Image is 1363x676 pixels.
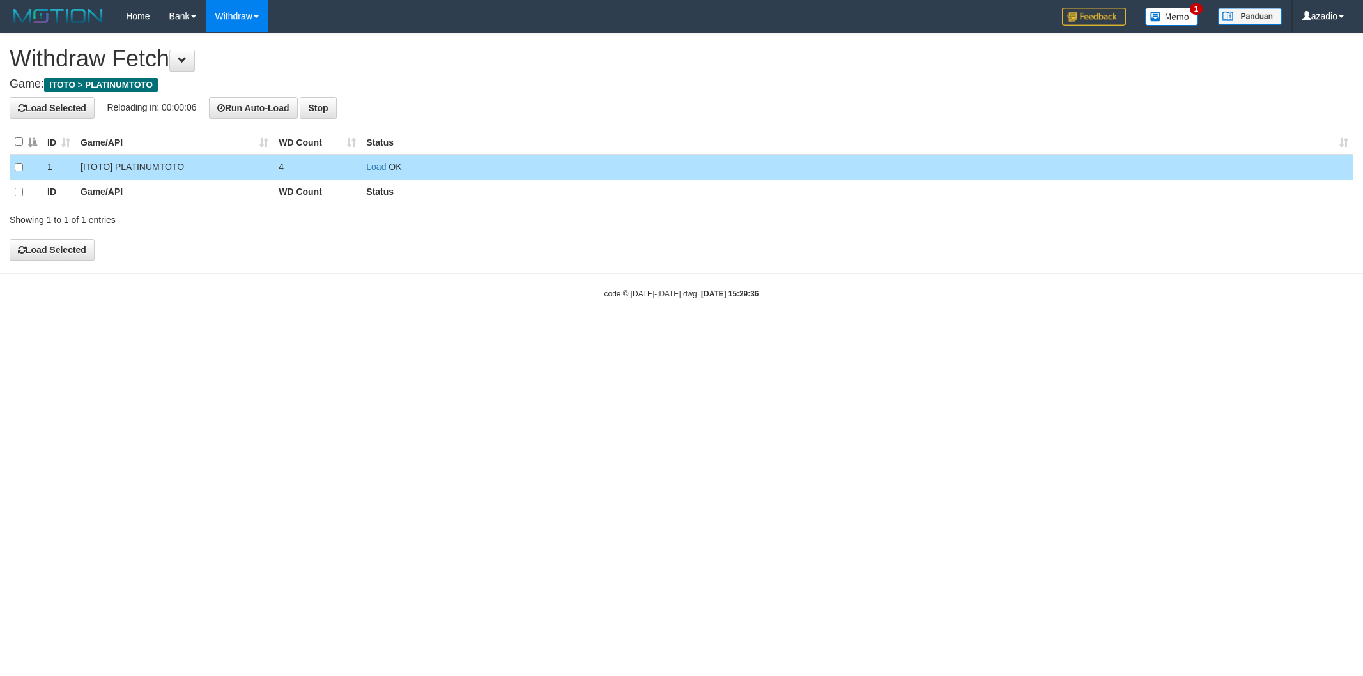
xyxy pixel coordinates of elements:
img: MOTION_logo.png [10,6,107,26]
th: ID [42,180,75,204]
span: 1 [1190,3,1203,15]
strong: [DATE] 15:29:36 [701,289,759,298]
img: panduan.png [1218,8,1282,25]
th: Status: activate to sort column ascending [361,130,1353,155]
th: Game/API [75,180,273,204]
td: 1 [42,155,75,180]
small: code © [DATE]-[DATE] dwg | [604,289,759,298]
span: OK [389,162,401,172]
th: Game/API: activate to sort column ascending [75,130,273,155]
th: ID: activate to sort column ascending [42,130,75,155]
th: WD Count: activate to sort column ascending [273,130,361,155]
th: WD Count [273,180,361,204]
h4: Game: [10,78,1353,91]
img: Button%20Memo.svg [1145,8,1199,26]
button: Stop [300,97,336,119]
th: Status [361,180,1353,204]
button: Run Auto-Load [209,97,298,119]
h1: Withdraw Fetch [10,46,1353,72]
button: Load Selected [10,239,95,261]
span: Reloading in: 00:00:06 [107,102,196,112]
button: Load Selected [10,97,95,119]
span: 4 [279,162,284,172]
div: Showing 1 to 1 of 1 entries [10,208,558,226]
td: [ITOTO] PLATINUMTOTO [75,155,273,180]
img: Feedback.jpg [1062,8,1126,26]
a: Load [366,162,386,172]
span: ITOTO > PLATINUMTOTO [44,78,158,92]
